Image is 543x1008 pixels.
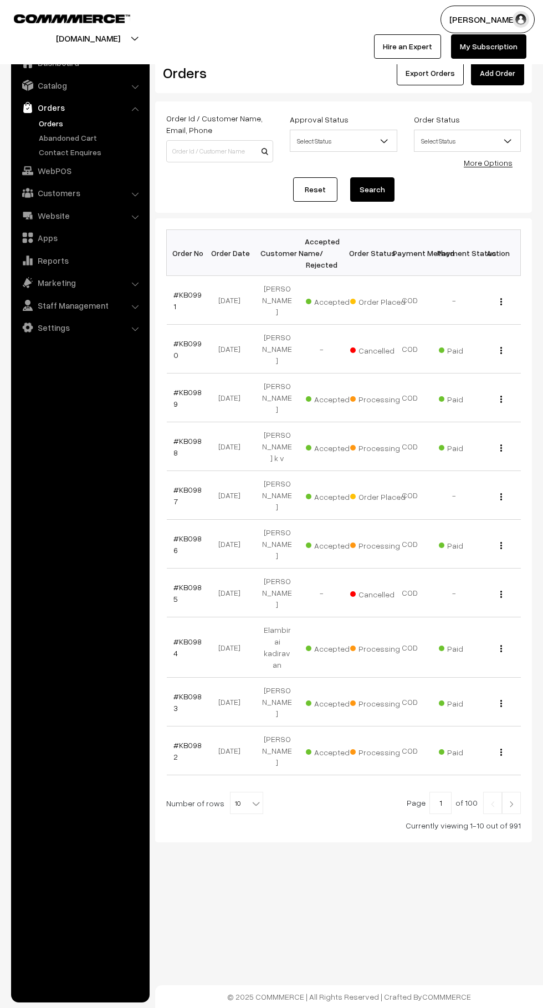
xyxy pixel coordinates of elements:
[211,471,255,520] td: [DATE]
[500,700,502,707] img: Menu
[422,992,471,1001] a: COMMMERCE
[455,798,478,807] span: of 100
[440,6,535,33] button: [PERSON_NAME]…
[432,276,477,325] td: -
[306,391,361,405] span: Accepted
[388,471,432,520] td: COD
[173,485,202,506] a: #KB0987
[14,98,146,117] a: Orders
[388,520,432,569] td: COD
[439,439,494,454] span: Paid
[350,586,406,600] span: Cancelled
[230,792,263,815] span: 10
[14,206,146,226] a: Website
[36,146,146,158] a: Contact Enquires
[211,276,255,325] td: [DATE]
[299,569,344,617] td: -
[432,569,477,617] td: -
[500,542,502,549] img: Menu
[255,471,299,520] td: [PERSON_NAME]
[350,537,406,551] span: Processing
[500,396,502,403] img: Menu
[166,797,224,809] span: Number of rows
[388,569,432,617] td: COD
[388,726,432,775] td: COD
[350,744,406,758] span: Processing
[439,391,494,405] span: Paid
[255,678,299,726] td: [PERSON_NAME]
[255,276,299,325] td: [PERSON_NAME]
[299,325,344,373] td: -
[255,422,299,471] td: [PERSON_NAME] k v
[299,230,344,276] th: Accepted / Rejected
[255,617,299,678] td: Elambirai kadiravan
[167,230,211,276] th: Order No
[306,695,361,709] span: Accepted
[173,637,202,658] a: #KB0984
[388,325,432,373] td: COD
[439,537,494,551] span: Paid
[414,131,520,151] span: Select Status
[439,640,494,654] span: Paid
[344,230,388,276] th: Order Status
[173,740,202,761] a: #KB0982
[477,230,521,276] th: Action
[506,801,516,807] img: Right
[173,534,202,555] a: #KB0986
[17,24,159,52] button: [DOMAIN_NAME]
[211,422,255,471] td: [DATE]
[464,158,513,167] a: More Options
[255,373,299,422] td: [PERSON_NAME]
[14,75,146,95] a: Catalog
[173,387,202,408] a: #KB0989
[306,744,361,758] span: Accepted
[14,295,146,315] a: Staff Management
[255,520,299,569] td: [PERSON_NAME]
[500,645,502,652] img: Menu
[388,230,432,276] th: Payment Method
[14,250,146,270] a: Reports
[14,183,146,203] a: Customers
[500,749,502,756] img: Menu
[432,230,477,276] th: Payment Status
[388,678,432,726] td: COD
[163,64,272,81] h2: Orders
[211,230,255,276] th: Order Date
[513,11,529,28] img: user
[36,117,146,129] a: Orders
[36,132,146,144] a: Abandoned Cart
[471,61,524,85] a: Add Order
[14,273,146,293] a: Marketing
[211,520,255,569] td: [DATE]
[14,14,130,23] img: COMMMERCE
[414,130,521,152] span: Select Status
[14,161,146,181] a: WebPOS
[350,293,406,308] span: Order Placed
[374,34,441,59] a: Hire an Expert
[500,591,502,598] img: Menu
[166,140,273,162] input: Order Id / Customer Name / Customer Email / Customer Phone
[500,493,502,500] img: Menu
[388,422,432,471] td: COD
[211,678,255,726] td: [DATE]
[173,339,202,360] a: #KB0990
[414,114,460,125] label: Order Status
[173,582,202,603] a: #KB0985
[350,439,406,454] span: Processing
[439,342,494,356] span: Paid
[350,177,395,202] button: Search
[397,61,464,85] button: Export Orders
[439,695,494,709] span: Paid
[306,488,361,503] span: Accepted
[166,112,273,136] label: Order Id / Customer Name, Email, Phone
[211,726,255,775] td: [DATE]
[350,695,406,709] span: Processing
[407,798,426,807] span: Page
[290,131,396,151] span: Select Status
[500,347,502,354] img: Menu
[306,293,361,308] span: Accepted
[306,537,361,551] span: Accepted
[155,985,543,1008] footer: © 2025 COMMMERCE | All Rights Reserved | Crafted By
[439,744,494,758] span: Paid
[211,373,255,422] td: [DATE]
